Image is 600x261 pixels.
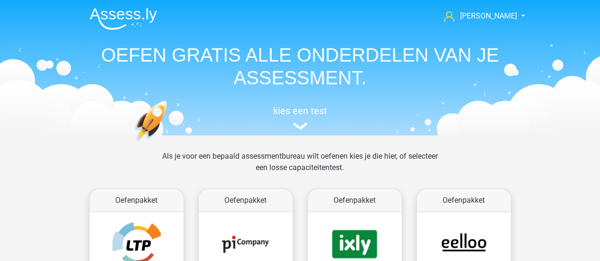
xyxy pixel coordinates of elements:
h1: OEFEN GRATIS ALLE ONDERDELEN VAN JE ASSESSMENT. [82,44,518,89]
img: assessment [293,123,307,130]
img: oefenen [134,100,204,186]
h5: kies een test [82,105,518,117]
div: Als je voor een bepaald assessmentbureau wilt oefenen kies je die hier, of selecteer een losse ca... [155,151,445,185]
span: [PERSON_NAME] [460,11,517,20]
a: [PERSON_NAME] [440,10,518,22]
a: kies een test [82,105,518,130]
img: Assessly [90,8,157,30]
